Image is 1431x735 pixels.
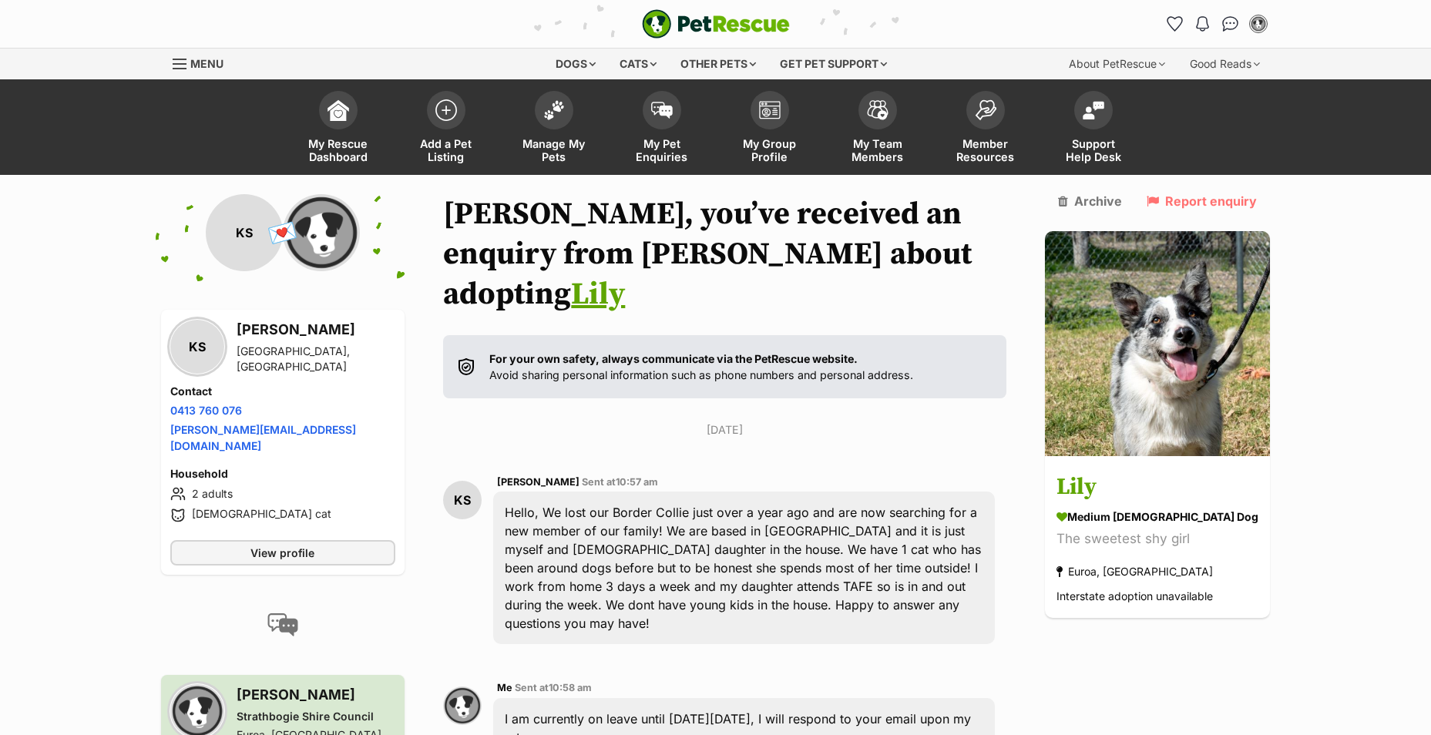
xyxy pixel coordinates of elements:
[443,686,482,725] img: Tracey Maney profile pic
[824,83,932,175] a: My Team Members
[237,684,381,706] h3: [PERSON_NAME]
[1147,194,1257,208] a: Report enquiry
[549,682,592,693] span: 10:58 am
[237,344,396,374] div: [GEOGRAPHIC_DATA], [GEOGRAPHIC_DATA]
[1163,12,1187,36] a: Favourites
[267,613,298,636] img: conversation-icon-4a6f8262b818ee0b60e3300018af0b2d0b884aa5de6e9bcb8d3d4eeb1a70a7c4.svg
[1222,16,1238,32] img: chat-41dd97257d64d25036548639549fe6c8038ab92f7586957e7f3b1b290dea8141.svg
[1056,529,1258,550] div: The sweetest shy girl
[1196,16,1208,32] img: notifications-46538b983faf8c2785f20acdc204bb7945ddae34d4c08c2a6579f10ce5e182be.svg
[206,194,283,271] div: KS
[1251,16,1266,32] img: Tracey Maney profile pic
[1246,12,1271,36] button: My account
[170,540,396,566] a: View profile
[1058,49,1176,79] div: About PetRescue
[735,137,805,163] span: My Group Profile
[759,101,781,119] img: group-profile-icon-3fa3cf56718a62981997c0bc7e787c4b2cf8bcc04b72c1350f741eb67cf2f40e.svg
[519,137,589,163] span: Manage My Pets
[170,485,396,503] li: 2 adults
[843,137,912,163] span: My Team Members
[769,49,898,79] div: Get pet support
[1179,49,1271,79] div: Good Reads
[443,481,482,519] div: KS
[867,100,888,120] img: team-members-icon-5396bd8760b3fe7c0b43da4ab00e1e3bb1a5d9ba89233759b79545d2d3fc5d0d.svg
[1056,509,1258,525] div: medium [DEMOGRAPHIC_DATA] Dog
[170,320,224,374] div: KS
[642,9,790,39] a: PetRescue
[1056,562,1213,582] div: Euroa, [GEOGRAPHIC_DATA]
[1056,590,1213,603] span: Interstate adoption unavailable
[170,384,396,399] h4: Contact
[651,102,673,119] img: pet-enquiries-icon-7e3ad2cf08bfb03b45e93fb7055b45f3efa6380592205ae92323e6603595dc1f.svg
[493,492,995,644] div: Hello, We lost our Border Collie just over a year ago and are now searching for a new member of o...
[932,83,1040,175] a: Member Resources
[392,83,500,175] a: Add a Pet Listing
[608,83,716,175] a: My Pet Enquiries
[1083,101,1104,119] img: help-desk-icon-fdf02630f3aa405de69fd3d07c3f3aa587a6932b1a1747fa1d2bba05be0121f9.svg
[1045,231,1270,456] img: Lily
[497,476,579,488] span: [PERSON_NAME]
[500,83,608,175] a: Manage My Pets
[1058,194,1122,208] a: Archive
[237,709,381,724] div: Strathbogie Shire Council
[237,319,396,341] h3: [PERSON_NAME]
[284,83,392,175] a: My Rescue Dashboard
[283,194,360,271] img: Strathbogie Shire Council profile pic
[190,57,223,70] span: Menu
[173,49,234,76] a: Menu
[1056,471,1258,505] h3: Lily
[1040,83,1147,175] a: Support Help Desk
[443,421,1006,438] p: [DATE]
[170,506,396,525] li: [DEMOGRAPHIC_DATA] cat
[435,99,457,121] img: add-pet-listing-icon-0afa8454b4691262ce3f59096e99ab1cd57d4a30225e0717b998d2c9b9846f56.svg
[545,49,606,79] div: Dogs
[489,351,913,384] p: Avoid sharing personal information such as phone numbers and personal address.
[1163,12,1271,36] ul: Account quick links
[582,476,658,488] span: Sent at
[1191,12,1215,36] button: Notifications
[975,99,996,120] img: member-resources-icon-8e73f808a243e03378d46382f2149f9095a855e16c252ad45f914b54edf8863c.svg
[571,275,625,314] a: Lily
[543,100,565,120] img: manage-my-pets-icon-02211641906a0b7f246fdf0571729dbe1e7629f14944591b6c1af311fb30b64b.svg
[170,404,242,417] a: 0413 760 076
[670,49,767,79] div: Other pets
[266,216,301,250] span: 💌
[951,137,1020,163] span: Member Resources
[489,352,858,365] strong: For your own safety, always communicate via the PetRescue website.
[1059,137,1128,163] span: Support Help Desk
[515,682,592,693] span: Sent at
[443,194,1006,314] h1: [PERSON_NAME], you’ve received an enquiry from [PERSON_NAME] about adopting
[1045,459,1270,619] a: Lily medium [DEMOGRAPHIC_DATA] Dog The sweetest shy girl Euroa, [GEOGRAPHIC_DATA] Interstate adop...
[411,137,481,163] span: Add a Pet Listing
[497,682,512,693] span: Me
[328,99,349,121] img: dashboard-icon-eb2f2d2d3e046f16d808141f083e7271f6b2e854fb5c12c21221c1fb7104beca.svg
[642,9,790,39] img: logo-e224e6f780fb5917bec1dbf3a21bbac754714ae5b6737aabdf751b685950b380.svg
[716,83,824,175] a: My Group Profile
[616,476,658,488] span: 10:57 am
[250,545,314,561] span: View profile
[170,466,396,482] h4: Household
[1218,12,1243,36] a: Conversations
[627,137,697,163] span: My Pet Enquiries
[170,423,356,452] a: [PERSON_NAME][EMAIL_ADDRESS][DOMAIN_NAME]
[304,137,373,163] span: My Rescue Dashboard
[609,49,667,79] div: Cats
